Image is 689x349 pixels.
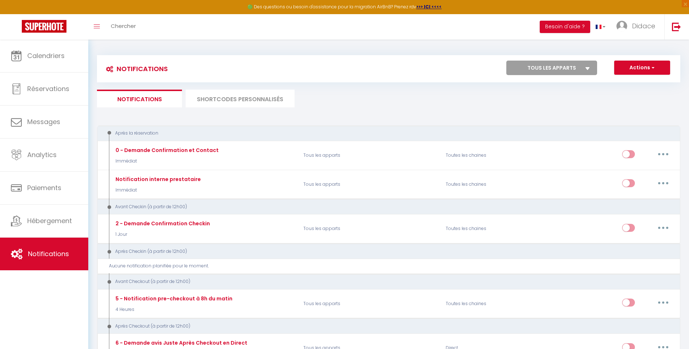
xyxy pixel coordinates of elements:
span: Analytics [27,150,57,159]
div: Toutes les chaines [441,293,536,314]
div: Notification interne prestataire [114,175,201,183]
p: Tous les apparts [299,293,441,314]
span: Didace [632,21,655,30]
li: Notifications [97,90,182,107]
div: Après la réservation [104,130,662,137]
p: Immédiat [114,187,201,194]
button: Besoin d'aide ? [540,21,590,33]
img: logout [672,22,681,31]
p: Tous les apparts [299,174,441,195]
span: Calendriers [27,51,65,60]
p: 1 Jour [114,231,210,238]
div: 0 - Demande Confirmation et Contact [114,146,219,154]
a: Chercher [105,14,141,40]
h3: Notifications [102,61,168,77]
div: Toutes les chaines [441,145,536,166]
p: Immédiat [114,158,219,165]
div: Après Checkout (à partir de 12h00) [104,323,662,330]
div: Toutes les chaines [441,218,536,239]
span: Réservations [27,84,69,93]
img: ... [616,21,627,32]
span: Paiements [27,183,61,192]
div: 6 - Demande avis Juste Après Checkout en Direct [114,339,247,347]
span: Hébergement [27,216,72,225]
p: Tous les apparts [299,218,441,239]
span: Notifications [28,249,69,258]
p: Tous les apparts [299,145,441,166]
div: Avant Checkin (à partir de 12h00) [104,204,662,210]
div: 5 - Notification pre-checkout à 8h du matin [114,295,232,303]
a: >>> ICI <<<< [416,4,442,10]
div: Avant Checkout (à partir de 12h00) [104,278,662,285]
img: Super Booking [22,20,66,33]
a: ... Didace [611,14,664,40]
div: Toutes les chaines [441,174,536,195]
span: Chercher [111,22,136,30]
div: Après Checkin (à partir de 12h00) [104,248,662,255]
span: Messages [27,117,60,126]
div: Aucune notification planifiée pour le moment. [109,263,674,270]
div: 2 - Demande Confirmation Checkin [114,219,210,227]
button: Actions [614,61,670,75]
li: SHORTCODES PERSONNALISÉS [186,90,295,107]
p: 4 Heures [114,306,232,313]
